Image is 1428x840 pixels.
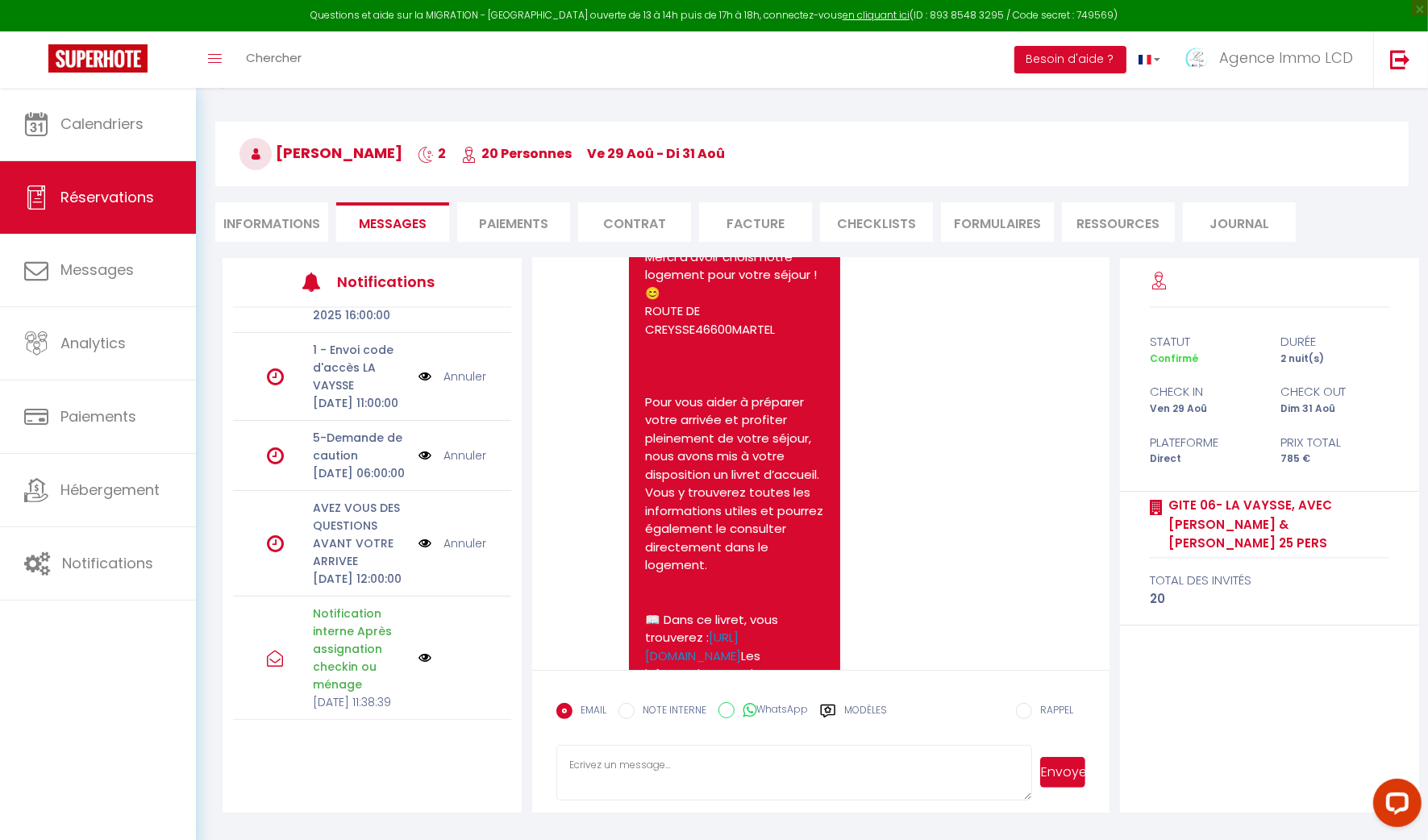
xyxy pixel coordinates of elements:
[313,570,407,588] p: [DATE] 12:00:00
[1270,332,1401,351] div: durée
[1270,382,1401,401] div: check out
[48,44,148,73] img: Super Booking
[359,214,427,233] span: Messages
[313,464,407,482] p: [DATE] 06:00:00
[1014,46,1126,73] button: Besoin d'aide ?
[60,406,136,426] span: Paiements
[1183,202,1296,242] li: Journal
[1270,401,1401,417] div: Dim 31 Aoû
[1150,589,1389,609] div: 20
[941,202,1054,242] li: FORMULAIRES
[234,31,314,88] a: Chercher
[313,605,407,693] p: Notification interne Après assignation checkin ou ménage
[1270,451,1401,467] div: 785 €
[572,703,606,721] label: EMAIL
[1390,49,1410,69] img: logout
[313,499,407,570] p: AVEZ VOUS DES QUESTIONS AVANT VOTRE ARRIVEE
[443,368,486,385] a: Annuler
[443,534,486,552] a: Annuler
[1139,382,1270,401] div: check in
[735,702,808,720] label: WhatsApp
[587,144,725,163] span: ve 29 Aoû - di 31 Aoû
[60,114,144,134] span: Calendriers
[60,480,160,500] span: Hébergement
[313,341,407,394] p: 1 - Envoi code d'accès LA VAYSSE
[418,651,431,664] img: NO IMAGE
[62,553,153,573] span: Notifications
[457,202,570,242] li: Paiements
[578,202,691,242] li: Contrat
[418,144,446,163] span: 2
[844,703,887,731] label: Modèles
[215,202,328,242] li: Informations
[1150,571,1389,590] div: total des invités
[1139,451,1270,467] div: Direct
[239,143,402,163] span: [PERSON_NAME]
[1270,433,1401,452] div: Prix total
[1360,772,1428,840] iframe: LiveChat chat widget
[60,333,126,353] span: Analytics
[1150,351,1198,365] span: Confirmé
[443,447,486,464] a: Annuler
[418,447,431,464] img: NO IMAGE
[313,693,407,711] p: [DATE] 11:38:39
[1270,351,1401,367] div: 2 nuit(s)
[1032,703,1073,721] label: RAPPEL
[1062,202,1175,242] li: Ressources
[1139,332,1270,351] div: statut
[1163,496,1389,553] a: Gite 06- La Vaysse, avec [PERSON_NAME] & [PERSON_NAME] 25 pers
[1219,48,1353,68] span: Agence Immo LCD
[461,144,572,163] span: 20 Personnes
[60,260,134,280] span: Messages
[246,49,302,66] span: Chercher
[1139,433,1270,452] div: Plateforme
[1184,46,1209,70] img: ...
[699,202,812,242] li: Facture
[645,629,741,664] a: [URL][DOMAIN_NAME]
[1139,401,1270,417] div: Ven 29 Aoû
[418,368,431,385] img: NO IMAGE
[313,429,407,464] p: 5-Demande de caution
[1172,31,1373,88] a: ... Agence Immo LCD
[1040,757,1085,788] button: Envoyer
[635,703,706,721] label: NOTE INTERNE
[418,534,431,552] img: NO IMAGE
[313,394,407,412] p: [DATE] 11:00:00
[820,202,933,242] li: CHECKLISTS
[60,187,154,207] span: Réservations
[843,8,910,22] a: en cliquant ici
[337,264,453,300] h3: Notifications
